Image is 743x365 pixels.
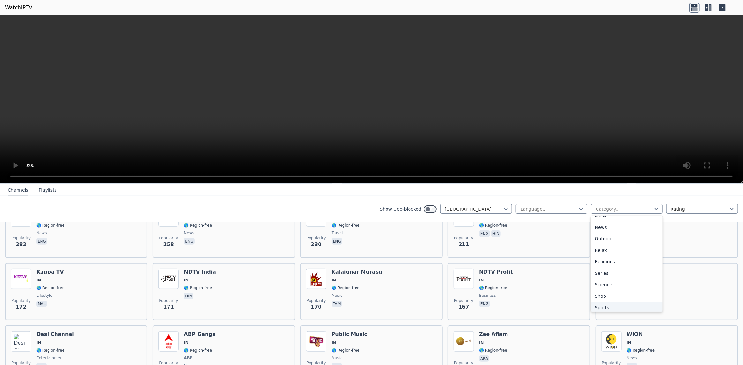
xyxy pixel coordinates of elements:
span: music [332,355,342,361]
span: 🌎 Region-free [36,223,64,228]
span: 🌎 Region-free [479,285,507,290]
h6: Public Music [332,331,367,338]
h6: ABP Ganga [184,331,215,338]
span: ABP [184,355,192,361]
img: NDTV Profit [454,269,474,289]
div: Science [591,279,663,290]
div: Shop [591,290,663,302]
span: Popularity [11,236,31,241]
button: Playlists [39,184,57,196]
span: news [36,230,47,236]
p: eng [479,301,490,307]
span: 🌎 Region-free [479,348,507,353]
span: 🌎 Region-free [184,223,212,228]
span: Popularity [159,298,178,303]
span: 🌎 Region-free [36,348,64,353]
span: IN [479,278,484,283]
span: 🌎 Region-free [627,348,655,353]
span: Popularity [307,298,326,303]
div: Religious [591,256,663,267]
label: Show Geo-blocked [380,206,421,212]
p: hin [491,230,501,237]
img: Desi Channel [11,331,31,352]
img: ABP Ganga [158,331,179,352]
p: hin [184,293,193,299]
span: 172 [16,303,26,311]
span: 🌎 Region-free [332,285,360,290]
span: 171 [163,303,174,311]
span: business [479,293,496,298]
span: 230 [311,241,321,248]
span: news [627,355,637,361]
h6: NDTV India [184,269,216,275]
img: NDTV India [158,269,179,289]
button: Channels [8,184,28,196]
span: 282 [16,241,26,248]
span: IN [332,278,336,283]
span: 🌎 Region-free [479,223,507,228]
span: IN [332,340,336,345]
span: IN [627,340,632,345]
span: Popularity [454,236,473,241]
span: 167 [458,303,469,311]
span: 🌎 Region-free [184,348,212,353]
h6: WION [627,331,655,338]
span: 258 [163,241,174,248]
h6: Kappa TV [36,269,64,275]
span: 211 [458,241,469,248]
span: IN [184,278,189,283]
p: eng [36,238,47,245]
p: eng [332,238,342,245]
p: eng [479,230,490,237]
span: IN [36,278,41,283]
a: WatchIPTV [5,4,32,11]
div: News [591,222,663,233]
span: 🌎 Region-free [36,285,64,290]
span: IN [36,340,41,345]
h6: Zee Aflam [479,331,508,338]
span: Popularity [307,236,326,241]
span: entertainment [36,355,64,361]
span: travel [332,230,343,236]
div: Outdoor [591,233,663,245]
p: eng [184,238,195,245]
img: Kappa TV [11,269,31,289]
div: Sports [591,302,663,313]
span: Popularity [159,236,178,241]
p: mal [36,301,47,307]
img: Zee Aflam [454,331,474,352]
span: 🌎 Region-free [184,285,212,290]
span: 🌎 Region-free [332,348,360,353]
div: Relax [591,245,663,256]
span: IN [184,340,189,345]
p: tam [332,301,342,307]
span: 170 [311,303,321,311]
img: WION [601,331,622,352]
span: news [184,230,194,236]
span: Popularity [11,298,31,303]
span: Popularity [454,298,473,303]
span: music [332,293,342,298]
span: lifestyle [36,293,52,298]
div: Series [591,267,663,279]
span: 🌎 Region-free [332,223,360,228]
span: IN [479,340,484,345]
h6: NDTV Profit [479,269,513,275]
p: ara [479,355,489,362]
img: Kalaignar Murasu [306,269,326,289]
h6: Desi Channel [36,331,74,338]
img: Public Music [306,331,326,352]
h6: Kalaignar Murasu [332,269,382,275]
